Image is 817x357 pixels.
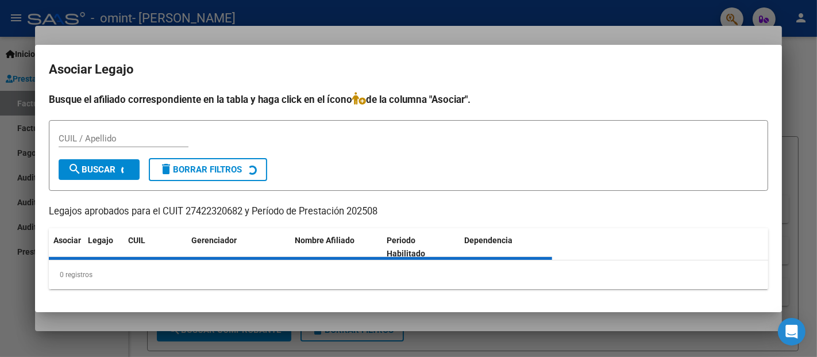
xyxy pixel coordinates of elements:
span: Periodo Habilitado [387,236,426,258]
datatable-header-cell: CUIL [124,228,187,266]
button: Borrar Filtros [149,158,267,181]
span: Borrar Filtros [159,164,242,175]
button: Buscar [59,159,140,180]
datatable-header-cell: Periodo Habilitado [383,228,460,266]
datatable-header-cell: Gerenciador [187,228,290,266]
span: Dependencia [465,236,513,245]
div: 0 registros [49,260,768,289]
datatable-header-cell: Nombre Afiliado [290,228,383,266]
span: Nombre Afiliado [295,236,354,245]
div: Open Intercom Messenger [778,318,806,346]
p: Legajos aprobados para el CUIT 27422320682 y Período de Prestación 202508 [49,205,768,219]
h2: Asociar Legajo [49,59,768,80]
datatable-header-cell: Asociar [49,228,83,266]
span: Gerenciador [191,236,237,245]
mat-icon: search [68,162,82,176]
datatable-header-cell: Dependencia [460,228,553,266]
span: Asociar [53,236,81,245]
datatable-header-cell: Legajo [83,228,124,266]
span: CUIL [128,236,145,245]
mat-icon: delete [159,162,173,176]
span: Legajo [88,236,113,245]
h4: Busque el afiliado correspondiente en la tabla y haga click en el ícono de la columna "Asociar". [49,92,768,107]
span: Buscar [68,164,115,175]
